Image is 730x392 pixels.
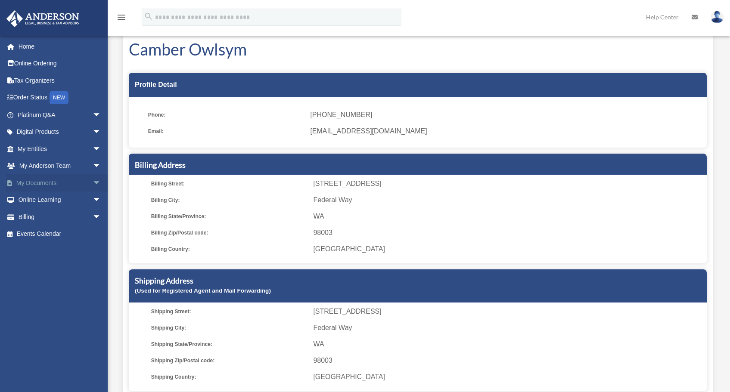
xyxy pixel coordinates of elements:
small: (Used for Registered Agent and Mail Forwarding) [135,287,271,294]
a: menu [116,15,127,22]
img: Anderson Advisors Platinum Portal [4,10,82,27]
span: Billing Zip/Postal code: [151,227,308,239]
span: Shipping Country: [151,371,308,383]
span: [PHONE_NUMBER] [310,109,701,121]
span: 98003 [313,355,704,367]
a: Billingarrow_drop_down [6,208,114,225]
span: arrow_drop_down [93,140,110,158]
a: Order StatusNEW [6,89,114,107]
a: My Documentsarrow_drop_down [6,174,114,191]
span: Billing Street: [151,178,308,190]
i: menu [116,12,127,22]
a: Events Calendar [6,225,114,243]
span: Phone: [148,109,304,121]
span: Billing City: [151,194,308,206]
a: Online Learningarrow_drop_down [6,191,114,209]
h1: Camber Owlsym [129,38,707,61]
span: arrow_drop_down [93,191,110,209]
a: Platinum Q&Aarrow_drop_down [6,106,114,123]
a: Home [6,38,114,55]
div: Profile Detail [129,73,707,97]
span: Billing State/Province: [151,210,308,222]
span: arrow_drop_down [93,157,110,175]
span: Federal Way [313,194,704,206]
h5: Shipping Address [135,275,701,286]
span: Email: [148,125,304,137]
span: Billing Country: [151,243,308,255]
span: arrow_drop_down [93,106,110,124]
span: WA [313,338,704,350]
span: [STREET_ADDRESS] [313,178,704,190]
span: Federal Way [313,322,704,334]
a: My Entitiesarrow_drop_down [6,140,114,157]
span: Shipping City: [151,322,308,334]
span: Shipping Zip/Postal code: [151,355,308,367]
a: Digital Productsarrow_drop_down [6,123,114,141]
a: My Anderson Teamarrow_drop_down [6,157,114,175]
span: arrow_drop_down [93,208,110,226]
span: Shipping State/Province: [151,338,308,350]
img: User Pic [711,11,724,23]
span: [GEOGRAPHIC_DATA] [313,371,704,383]
span: arrow_drop_down [93,123,110,141]
a: Online Ordering [6,55,114,72]
div: NEW [50,91,68,104]
span: WA [313,210,704,222]
span: 98003 [313,227,704,239]
span: [EMAIL_ADDRESS][DOMAIN_NAME] [310,125,701,137]
span: Shipping Street: [151,306,308,318]
span: [GEOGRAPHIC_DATA] [313,243,704,255]
span: [STREET_ADDRESS] [313,306,704,318]
a: Tax Organizers [6,72,114,89]
span: arrow_drop_down [93,174,110,192]
h5: Billing Address [135,160,701,170]
i: search [144,12,153,21]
